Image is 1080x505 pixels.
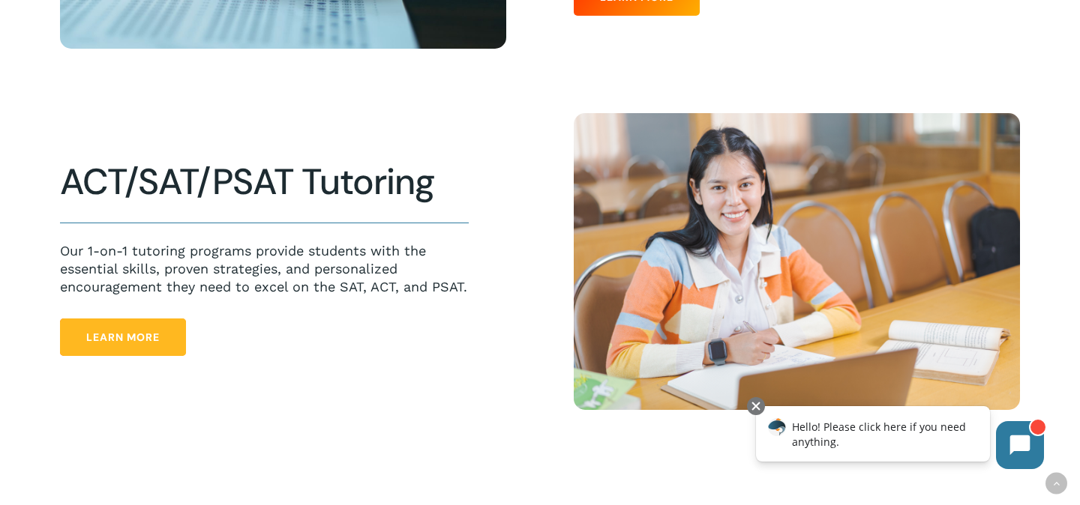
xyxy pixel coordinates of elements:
[60,318,186,356] a: Learn More
[60,160,469,204] h2: ACT/SAT/PSAT Tutoring
[86,330,160,345] span: Learn More
[60,242,469,296] p: Our 1-on-1 tutoring programs provide students with the essential skills, proven strategies, and p...
[740,394,1059,484] iframe: Chatbot
[574,113,1020,411] img: Happy Students 6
